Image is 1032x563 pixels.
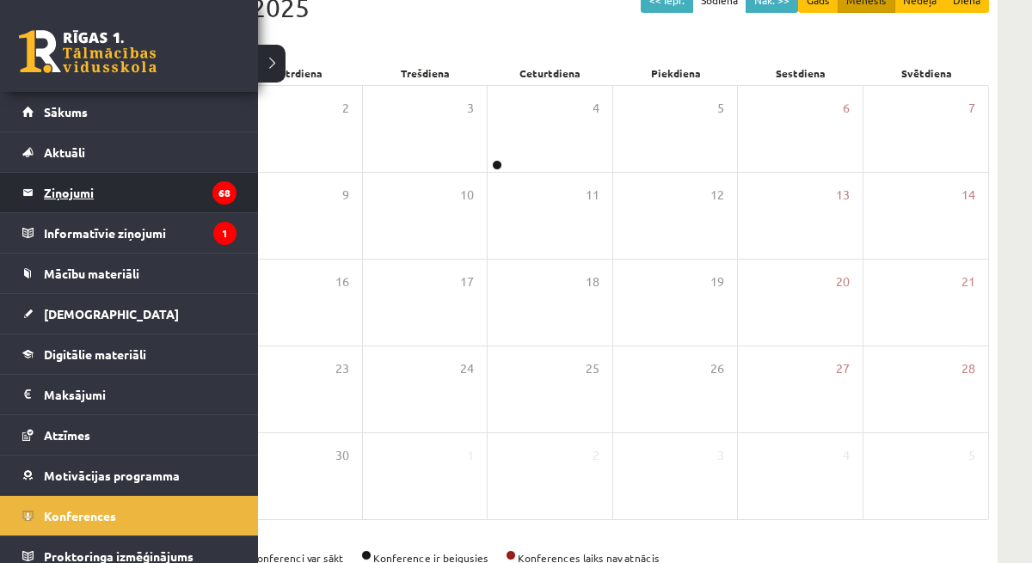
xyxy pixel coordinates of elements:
span: 1 [467,446,474,465]
span: 2 [593,446,599,465]
span: 5 [968,446,975,465]
span: 12 [710,186,724,205]
span: 2 [342,99,349,118]
i: 68 [212,181,236,205]
span: Motivācijas programma [44,468,180,483]
a: Informatīvie ziņojumi1 [22,213,236,253]
span: 6 [843,99,850,118]
span: Konferences [44,508,116,523]
span: 4 [593,99,599,118]
span: 11 [586,186,599,205]
i: 1 [213,222,236,245]
a: Ziņojumi68 [22,173,236,212]
span: 27 [836,359,850,378]
div: Ceturtdiena [488,61,613,85]
legend: Ziņojumi [44,173,236,212]
span: 23 [335,359,349,378]
span: 13 [836,186,850,205]
a: Digitālie materiāli [22,334,236,374]
a: Atzīmes [22,415,236,455]
span: 3 [467,99,474,118]
legend: Maksājumi [44,375,236,414]
div: Otrdiena [237,61,363,85]
span: 19 [710,272,724,291]
span: Mācību materiāli [44,266,139,281]
span: 9 [342,186,349,205]
a: Maksājumi [22,375,236,414]
span: Atzīmes [44,427,90,443]
span: 24 [460,359,474,378]
div: Trešdiena [362,61,488,85]
a: Sākums [22,92,236,132]
span: 7 [968,99,975,118]
span: [DEMOGRAPHIC_DATA] [44,306,179,321]
a: Mācību materiāli [22,254,236,293]
span: Digitālie materiāli [44,346,146,362]
a: Rīgas 1. Tālmācības vidusskola [19,30,157,73]
div: Piekdiena [613,61,739,85]
div: Sestdiena [739,61,864,85]
legend: Informatīvie ziņojumi [44,213,236,253]
span: 3 [717,446,724,465]
span: 30 [335,446,349,465]
a: [DEMOGRAPHIC_DATA] [22,294,236,334]
span: 28 [961,359,975,378]
span: 18 [586,272,599,291]
span: 5 [717,99,724,118]
span: 17 [460,272,474,291]
a: Motivācijas programma [22,456,236,495]
span: 25 [586,359,599,378]
span: 16 [335,272,349,291]
span: 14 [961,186,975,205]
span: 21 [961,272,975,291]
span: 10 [460,186,474,205]
span: 20 [836,272,850,291]
span: Aktuāli [44,144,85,160]
span: 4 [843,446,850,465]
span: Sākums [44,104,88,119]
a: Aktuāli [22,132,236,172]
a: Konferences [22,496,236,535]
span: 26 [710,359,724,378]
div: Svētdiena [863,61,989,85]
